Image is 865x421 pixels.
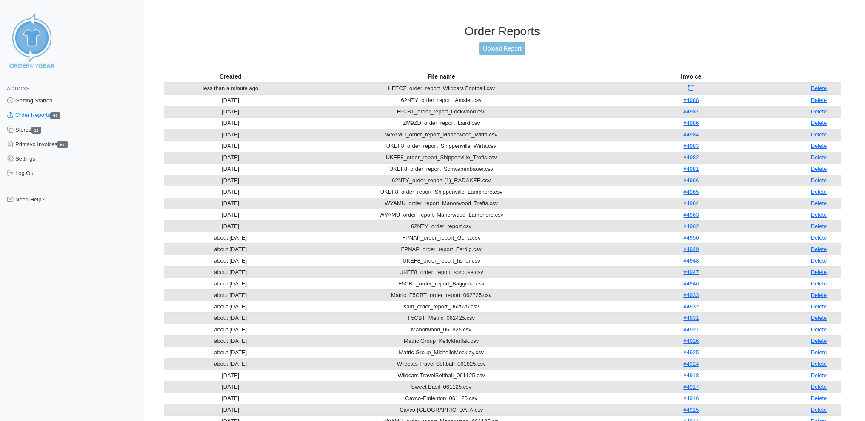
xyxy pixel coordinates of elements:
[164,186,297,198] td: [DATE]
[683,280,699,287] a: #4946
[811,361,827,367] a: Delete
[811,269,827,275] a: Delete
[164,163,297,175] td: [DATE]
[164,266,297,278] td: about [DATE]
[811,108,827,115] a: Delete
[164,255,297,266] td: about [DATE]
[164,370,297,381] td: [DATE]
[811,223,827,229] a: Delete
[811,257,827,264] a: Delete
[297,152,585,163] td: UKEF8_order_report_Shippenville_Trefts.csv
[811,189,827,195] a: Delete
[297,163,585,175] td: UKEF8_order_report_Schwabenbauer.csv
[297,129,585,140] td: WYAMU_order_report_Manorwood_Wirta.csv
[811,143,827,149] a: Delete
[297,232,585,243] td: FPNAP_order_report_Gena.csv
[164,129,297,140] td: [DATE]
[683,395,699,401] a: #4916
[297,243,585,255] td: FPNAP_order_report_Ferdig.csv
[297,220,585,232] td: 62NTY_order_report.csv
[297,301,585,312] td: sam_order_report_062525.csv
[164,198,297,209] td: [DATE]
[811,97,827,103] a: Delete
[683,326,699,333] a: #4927
[297,255,585,266] td: UKEF8_order_report_fisher.csv
[164,301,297,312] td: about [DATE]
[164,232,297,243] td: about [DATE]
[164,117,297,129] td: [DATE]
[811,292,827,298] a: Delete
[297,198,585,209] td: WYAMU_order_report_Manorwood_Trefts.csv
[811,154,827,161] a: Delete
[683,269,699,275] a: #4947
[297,106,585,117] td: F5CBT_order_report_Lockwood.csv
[683,407,699,413] a: #4915
[811,395,827,401] a: Delete
[683,303,699,310] a: #4932
[683,189,699,195] a: #4965
[683,315,699,321] a: #4931
[164,106,297,117] td: [DATE]
[811,177,827,184] a: Delete
[164,381,297,393] td: [DATE]
[164,404,297,415] td: [DATE]
[683,235,699,241] a: #4950
[164,71,297,82] th: Created
[50,112,60,119] span: 69
[811,200,827,206] a: Delete
[297,324,585,335] td: Manorwood_061825.csv
[683,143,699,149] a: #4983
[297,404,585,415] td: Cavco-[GEOGRAPHIC_DATA]csv
[683,200,699,206] a: #4964
[479,42,525,55] a: Upload Report
[164,209,297,220] td: [DATE]
[297,381,585,393] td: Sweet Basil_061125.csv
[811,407,827,413] a: Delete
[811,349,827,356] a: Delete
[297,71,585,82] th: File name
[297,393,585,404] td: Cavco-Emlenton_061125.csv
[297,209,585,220] td: WYAMU_order_report_Manorwood_Lamphere.csv
[683,108,699,115] a: #4987
[683,154,699,161] a: #4982
[683,349,699,356] a: #4925
[683,223,699,229] a: #4962
[297,94,585,106] td: 62NTY_order_report_Amsler.csv
[811,384,827,390] a: Delete
[297,370,585,381] td: Wildcats TravelSoftball_061125.csv
[164,324,297,335] td: about [DATE]
[164,347,297,358] td: about [DATE]
[811,303,827,310] a: Delete
[297,312,585,324] td: F5CBT_Matric_062425.csv
[297,186,585,198] td: UKEF8_order_report_Shippenville_Lamphere.csv
[811,326,827,333] a: Delete
[164,289,297,301] td: about [DATE]
[297,347,585,358] td: Matric Group_MichelleMeckley.csv
[811,372,827,379] a: Delete
[683,372,699,379] a: #4918
[811,120,827,126] a: Delete
[811,131,827,138] a: Delete
[164,335,297,347] td: about [DATE]
[297,175,585,186] td: 62NTY_order_report (1)_RADAKER.csv
[297,289,585,301] td: Matric_F5CBT_order_report_062725.csv
[164,220,297,232] td: [DATE]
[164,243,297,255] td: about [DATE]
[683,131,699,138] a: #4984
[31,127,42,134] span: 13
[164,140,297,152] td: [DATE]
[297,140,585,152] td: UKEF8_order_report_Shippenville_Wirta.csv
[164,358,297,370] td: about [DATE]
[57,141,68,148] span: 67
[164,24,841,39] h3: Order Reports
[164,82,297,95] td: less than a minute ago
[811,235,827,241] a: Delete
[297,278,585,289] td: F5CBT_order_report_Baggetta.csv
[297,358,585,370] td: Wildcats Travel Softball_061825.csv
[811,315,827,321] a: Delete
[683,257,699,264] a: #4948
[297,335,585,347] td: Matric Group_KellyMarflak.csv
[683,292,699,298] a: #4933
[164,152,297,163] td: [DATE]
[811,85,827,91] a: Delete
